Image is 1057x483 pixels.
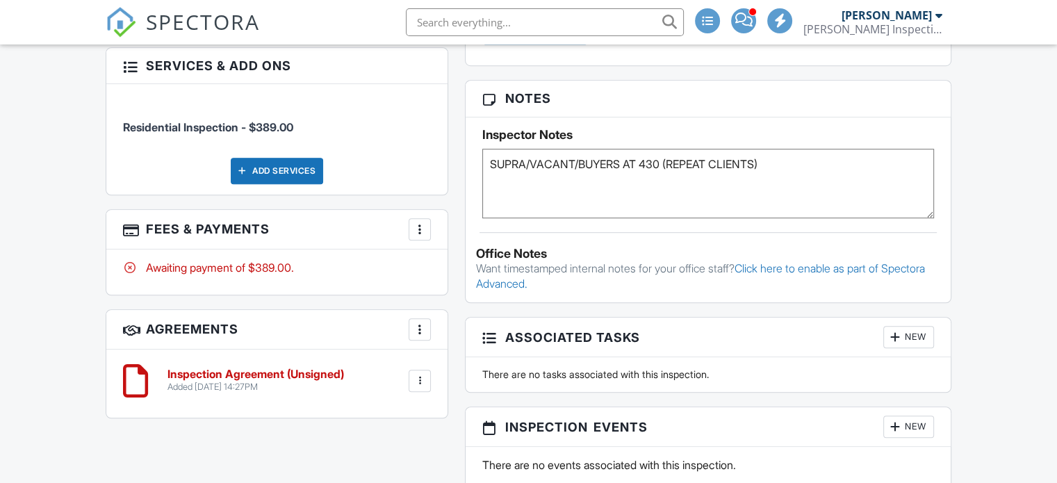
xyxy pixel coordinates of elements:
input: Search everything... [406,8,684,36]
p: Want timestamped internal notes for your office staff? [476,261,940,292]
div: There are no tasks associated with this inspection. [474,368,942,382]
h6: Inspection Agreement (Unsigned) [167,368,344,381]
div: New [883,416,934,438]
img: The Best Home Inspection Software - Spectora [106,7,136,38]
div: New [883,326,934,348]
p: There are no events associated with this inspection. [482,457,934,473]
textarea: SUPRA/VACANT/BUYERS AT 430 (REPEAT CLIENTS) [482,149,934,218]
li: Service: Residential Inspection [123,95,431,146]
span: Events [593,418,648,436]
h3: Fees & Payments [106,210,448,249]
a: Click here to enable as part of Spectora Advanced. [476,261,925,290]
div: Office Notes [476,247,940,261]
span: Associated Tasks [505,328,640,347]
div: Awaiting payment of $389.00. [123,260,431,275]
h3: Notes [466,81,951,117]
h3: Services & Add ons [106,48,448,84]
span: Inspection [505,418,588,436]
div: Added [DATE] 14:27PM [167,382,344,393]
h3: Agreements [106,310,448,350]
div: Add Services [231,158,323,184]
span: SPECTORA [146,7,260,36]
div: [PERSON_NAME] [842,8,932,22]
div: SEGO Inspections Inc. [803,22,942,36]
a: SPECTORA [106,19,260,48]
h5: Inspector Notes [482,128,934,142]
a: Inspection Agreement (Unsigned) Added [DATE] 14:27PM [167,368,344,393]
span: Residential Inspection - $389.00 [123,120,293,134]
